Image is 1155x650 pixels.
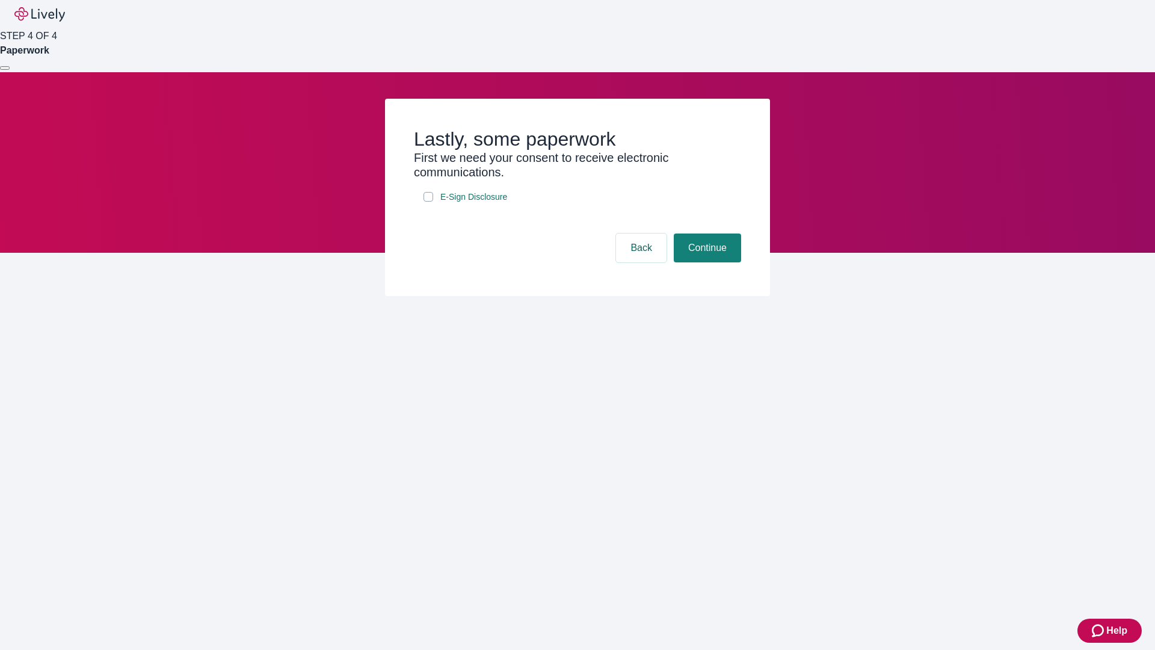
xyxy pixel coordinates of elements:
h2: Lastly, some paperwork [414,128,741,150]
button: Back [616,234,667,262]
span: E-Sign Disclosure [440,191,507,203]
a: e-sign disclosure document [438,190,510,205]
button: Continue [674,234,741,262]
button: Zendesk support iconHelp [1077,619,1142,643]
h3: First we need your consent to receive electronic communications. [414,150,741,179]
img: Lively [14,7,65,22]
svg: Zendesk support icon [1092,624,1106,638]
span: Help [1106,624,1127,638]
